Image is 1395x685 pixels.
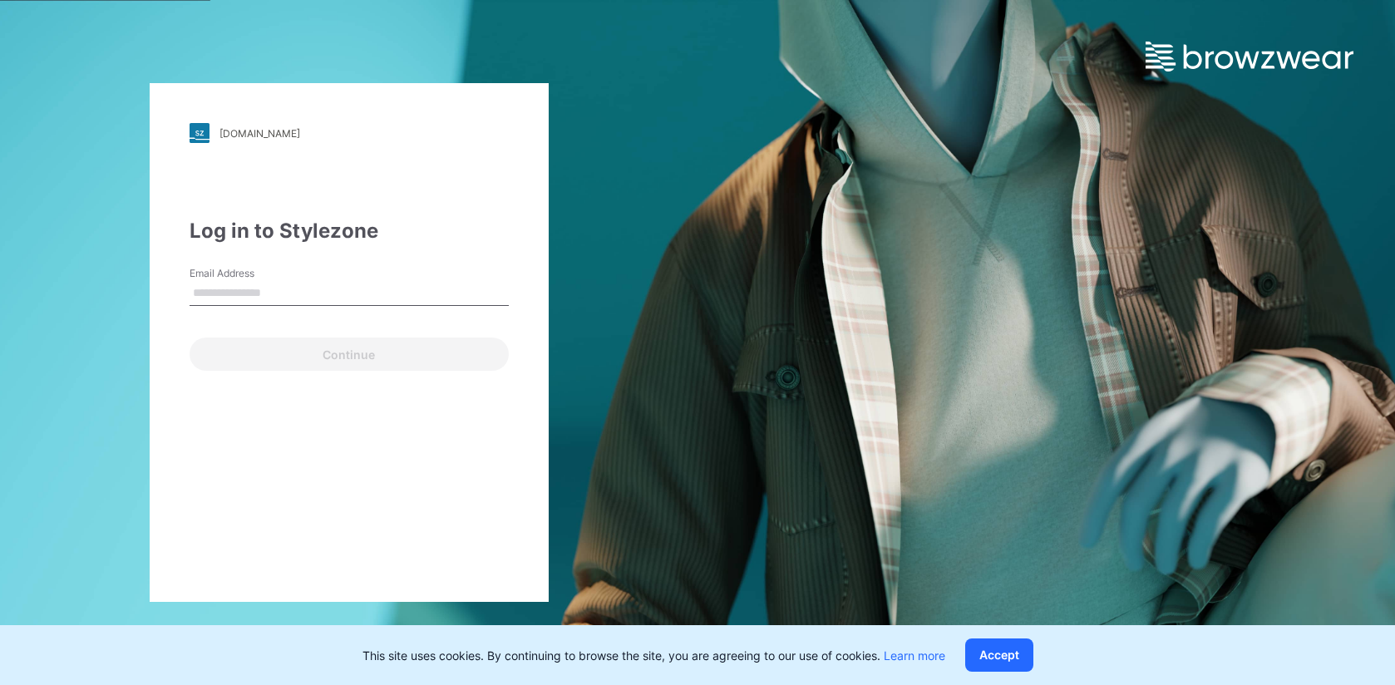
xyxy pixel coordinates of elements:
[219,127,300,140] div: [DOMAIN_NAME]
[884,648,945,663] a: Learn more
[190,123,509,143] a: [DOMAIN_NAME]
[1146,42,1353,71] img: browzwear-logo.e42bd6dac1945053ebaf764b6aa21510.svg
[965,638,1033,672] button: Accept
[190,216,509,246] div: Log in to Stylezone
[362,647,945,664] p: This site uses cookies. By continuing to browse the site, you are agreeing to our use of cookies.
[190,123,209,143] img: stylezone-logo.562084cfcfab977791bfbf7441f1a819.svg
[190,266,306,281] label: Email Address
